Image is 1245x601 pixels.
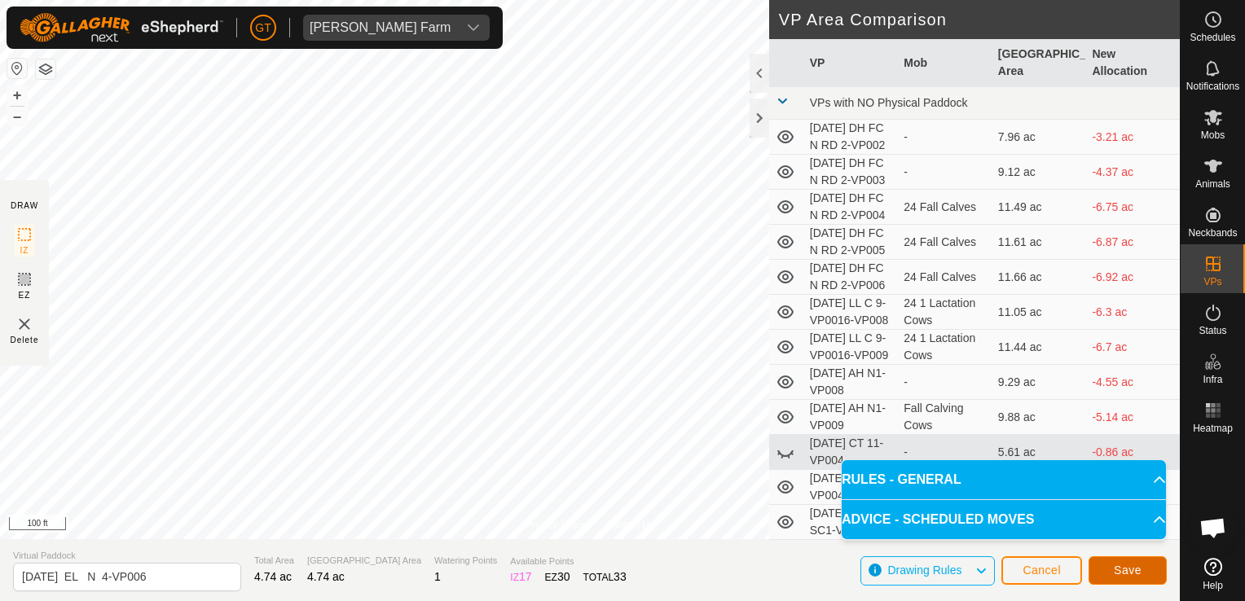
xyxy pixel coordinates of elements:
[904,330,985,364] div: 24 1 Lactation Cows
[904,234,985,251] div: 24 Fall Calves
[842,500,1166,539] p-accordion-header: ADVICE - SCHEDULED MOVES
[1085,39,1180,87] th: New Allocation
[1089,556,1167,585] button: Save
[1190,33,1235,42] span: Schedules
[19,289,31,301] span: EZ
[15,314,34,334] img: VP
[1199,326,1226,336] span: Status
[434,570,441,583] span: 1
[810,96,968,109] span: VPs with NO Physical Paddock
[992,225,1086,260] td: 11.61 ac
[7,59,27,78] button: Reset Map
[614,570,627,583] span: 33
[803,330,898,365] td: [DATE] LL C 9-VP0016-VP009
[1001,556,1082,585] button: Cancel
[803,435,898,470] td: [DATE] CT 11-VP004
[904,199,985,216] div: 24 Fall Calves
[904,295,985,329] div: 24 1 Lactation Cows
[904,164,985,181] div: -
[1114,564,1142,577] span: Save
[992,260,1086,295] td: 11.66 ac
[13,549,241,563] span: Virtual Paddock
[842,460,1166,499] p-accordion-header: RULES - GENERAL
[803,505,898,540] td: [DATE] GT SC1-VP007
[842,470,961,489] span: RULES - GENERAL
[897,39,992,87] th: Mob
[1085,435,1180,470] td: -0.86 ac
[1085,330,1180,365] td: -6.7 ac
[7,86,27,105] button: +
[11,200,38,212] div: DRAW
[310,21,451,34] div: [PERSON_NAME] Farm
[803,540,898,575] td: [DATE] GT SC1-VP008
[510,555,626,568] span: Available Points
[1023,564,1061,577] span: Cancel
[1189,503,1238,552] div: Open chat
[526,518,587,533] a: Privacy Policy
[992,120,1086,155] td: 7.96 ac
[583,568,627,586] div: TOTAL
[1193,423,1233,433] span: Heatmap
[803,260,898,295] td: [DATE] DH FC N RD 2-VP006
[7,107,27,126] button: –
[1085,365,1180,400] td: -4.55 ac
[557,570,570,583] span: 30
[992,39,1086,87] th: [GEOGRAPHIC_DATA] Area
[457,15,490,41] div: dropdown trigger
[1188,228,1237,238] span: Neckbands
[803,400,898,435] td: [DATE] AH N1-VP009
[255,20,271,37] span: GT
[11,334,39,346] span: Delete
[1201,130,1225,140] span: Mobs
[1181,551,1245,597] a: Help
[307,554,421,568] span: [GEOGRAPHIC_DATA] Area
[992,435,1086,470] td: 5.61 ac
[519,570,532,583] span: 17
[803,39,898,87] th: VP
[1085,225,1180,260] td: -6.87 ac
[992,155,1086,190] td: 9.12 ac
[803,225,898,260] td: [DATE] DH FC N RD 2-VP005
[1203,375,1222,384] span: Infra
[1085,260,1180,295] td: -6.92 ac
[303,15,457,41] span: Thoren Farm
[510,568,531,586] div: IZ
[307,570,345,583] span: 4.74 ac
[904,129,985,146] div: -
[904,374,985,391] div: -
[606,518,654,533] a: Contact Us
[1186,81,1239,91] span: Notifications
[992,400,1086,435] td: 9.88 ac
[1085,155,1180,190] td: -4.37 ac
[254,554,294,568] span: Total Area
[1085,190,1180,225] td: -6.75 ac
[803,190,898,225] td: [DATE] DH FC N RD 2-VP004
[904,400,985,434] div: Fall Calving Cows
[20,13,223,42] img: Gallagher Logo
[1085,120,1180,155] td: -3.21 ac
[36,59,55,79] button: Map Layers
[1195,179,1230,189] span: Animals
[803,120,898,155] td: [DATE] DH FC N RD 2-VP002
[803,295,898,330] td: [DATE] LL C 9-VP0016-VP008
[254,570,292,583] span: 4.74 ac
[1203,581,1223,590] span: Help
[904,269,985,286] div: 24 Fall Calves
[842,510,1034,529] span: ADVICE - SCHEDULED MOVES
[434,554,497,568] span: Watering Points
[992,330,1086,365] td: 11.44 ac
[992,295,1086,330] td: 11.05 ac
[545,568,570,586] div: EZ
[904,444,985,461] div: -
[803,155,898,190] td: [DATE] DH FC N RD 2-VP003
[992,365,1086,400] td: 9.29 ac
[1085,295,1180,330] td: -6.3 ac
[992,190,1086,225] td: 11.49 ac
[803,470,898,505] td: [DATE] EL N 4-VP004
[1203,277,1221,287] span: VPs
[887,564,961,577] span: Drawing Rules
[803,365,898,400] td: [DATE] AH N1-VP008
[779,10,1180,29] h2: VP Area Comparison
[1085,400,1180,435] td: -5.14 ac
[20,244,29,257] span: IZ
